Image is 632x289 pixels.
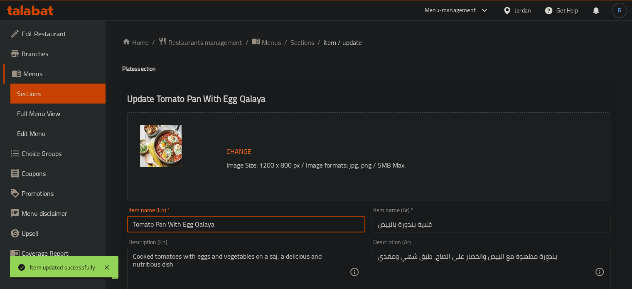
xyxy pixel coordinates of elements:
span: Edit Restaurant [22,29,99,39]
a: Edit Restaurant [3,24,106,44]
span: Upsell [22,228,99,238]
input: Enter name Ar [372,216,610,232]
a: Restaurants management [158,37,242,48]
span: Coverage Report [22,248,99,258]
span: Change [226,146,251,158]
img: %D9%82%D9%84%D8%A7%D9%8A%D8%A9_%D8%A8%D9%86%D8%AF%D9%88%D8%B1%D8%A9_%D8%A8%D8%A7%D9%84%D8%A8%D9%8... [140,125,182,167]
a: Upsell [3,223,106,243]
h4: Plates section [122,64,615,73]
a: Edit Menu [10,124,106,143]
li: / [152,37,155,47]
button: Change [223,143,255,160]
a: Full Menu View [10,104,106,124]
a: Menu disclaimer [3,203,106,223]
a: Branches [3,44,106,64]
span: Promotions [22,188,99,198]
span: item / update [324,37,362,47]
a: Coupons [3,163,106,183]
nav: breadcrumb [122,37,615,48]
span: Edit Menu [17,128,99,138]
li: / [284,37,287,47]
span: Sections [17,89,99,99]
span: Coupons [22,168,99,178]
input: Enter name En [127,216,366,232]
a: Coverage Report [3,243,106,263]
a: Home [122,37,149,47]
div: Menu-management [425,5,476,15]
div: Item updated successfully [30,263,95,272]
a: Promotions [3,183,106,203]
a: Menus [252,37,281,48]
h2: Update Tomato Pan With Egg Qalaya [127,93,610,105]
span: R [617,6,621,15]
span: Choice Groups [22,148,99,158]
a: Sections [10,84,106,104]
span: Branches [22,49,99,59]
div: Jordan [515,6,531,15]
p: Image Size: 1200 x 800 px / Image formats: jpg, png / 5MB Max. [223,160,566,170]
span: Full Menu View [17,109,99,119]
span: Restaurants management [168,37,242,47]
span: Menus [262,37,281,47]
li: / [246,37,248,47]
span: Menus [23,69,99,79]
a: Sections [290,37,314,47]
li: / [317,37,320,47]
a: Choice Groups [3,143,106,163]
a: Menus [3,64,106,84]
a: Grocery Checklist [3,263,106,283]
span: Menu disclaimer [22,208,99,218]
